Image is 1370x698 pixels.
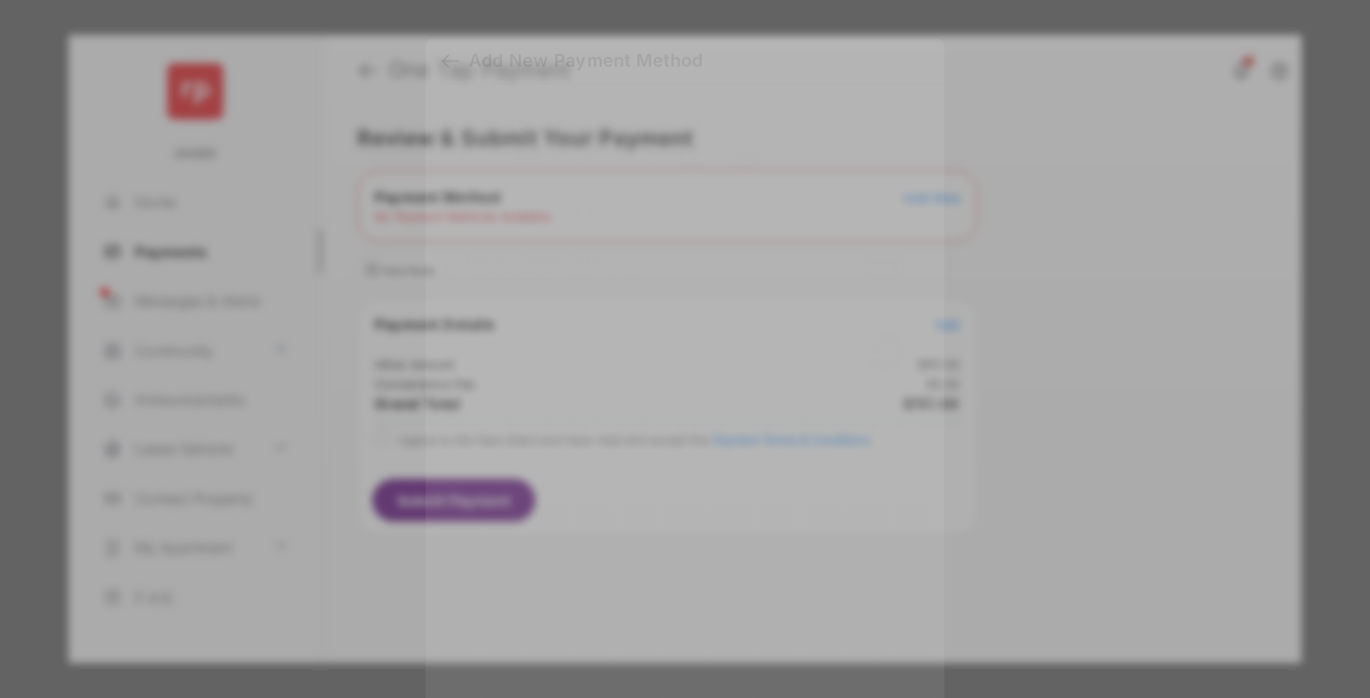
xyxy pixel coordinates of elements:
[466,250,638,268] span: Debit / Credit Card
[449,203,921,222] h4: Select Payment Type
[466,272,638,286] div: Convenience fee - $4.95 / $4.53
[469,51,703,72] div: Add New Payment Method
[466,358,594,372] div: Convenience fee - $7.99
[449,117,604,134] span: Accepted Card Types
[449,420,921,455] div: * Convenience fee for international and commercial credit and debit cards may vary.
[466,336,594,354] span: Moneygram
